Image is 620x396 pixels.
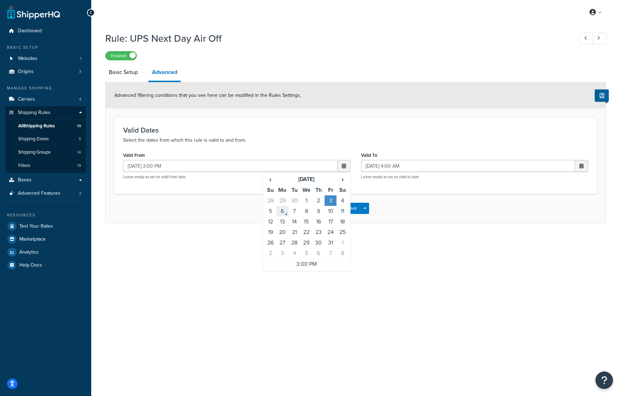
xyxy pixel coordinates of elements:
span: All Shipping Rules [18,123,55,129]
span: Filters [18,163,30,169]
td: 31 [325,237,336,248]
span: Advanced filtering conditions that you see here can be modified in the Rules Settings. [114,92,301,99]
td: 1 [336,237,348,248]
li: Shipping Groups [5,146,86,159]
span: ‹ [265,174,276,184]
h3: Valid Dates [123,126,588,134]
td: 30 [288,195,300,206]
div: Manage Shipping [5,85,86,91]
span: 2 [79,190,81,196]
td: 16 [313,216,325,227]
a: Analytics [5,246,86,259]
td: 5 [300,248,312,259]
span: Carriers [18,96,35,102]
td: 29 [276,195,288,206]
a: Next Record [593,33,606,44]
span: Websites [18,56,38,62]
td: 8 [336,248,348,259]
a: Shipping Rules [5,106,86,119]
td: 17 [325,216,336,227]
span: Help Docs [19,262,42,268]
label: Valid To [361,153,377,158]
button: Save [342,203,361,214]
td: 9 [313,206,325,216]
span: 19 [77,163,81,169]
td: 12 [265,216,276,227]
span: 5 [79,136,81,142]
td: 2 [313,195,325,206]
td: 21 [288,227,300,237]
td: 28 [288,237,300,248]
li: Websites [5,52,86,65]
span: Analytics [19,249,39,255]
th: Tu [288,185,300,196]
li: Shipping Rules [5,106,86,173]
li: Advanced Features [5,187,86,200]
li: Shipping Zones [5,133,86,146]
p: Leave empty to set no valid to date [361,174,588,180]
label: Enabled [106,52,136,60]
td: 7 [288,206,300,216]
a: Help Docs [5,259,86,271]
a: Boxes [5,174,86,187]
td: 8 [300,206,312,216]
td: 24 [325,227,336,237]
a: Websites1 [5,52,86,65]
a: Advanced Features2 [5,187,86,200]
td: 13 [276,216,288,227]
span: Dashboard [18,28,42,34]
td: 18 [336,216,348,227]
a: Shipping Zones5 [5,133,86,146]
td: 6 [276,206,288,216]
td: 5 [265,206,276,216]
button: Show Help Docs [595,89,609,102]
a: Dashboard [5,25,86,38]
label: Valid From [123,153,145,158]
a: Filters19 [5,159,86,172]
div: Basic Setup [5,45,86,51]
td: 11 [336,206,348,216]
span: › [337,174,348,184]
span: 4 [79,96,81,102]
th: We [300,185,312,196]
span: 1 [80,56,81,62]
a: Test Your Rates [5,220,86,233]
li: Carriers [5,93,86,106]
td: 14 [288,216,300,227]
td: 30 [313,237,325,248]
a: AllShipping Rules19 [5,120,86,133]
td: 2 [265,248,276,259]
td: 3 [325,195,336,206]
li: Filters [5,159,86,172]
td: 15 [300,216,312,227]
span: Advanced Features [18,190,60,196]
span: Shipping Groups [18,149,51,155]
li: Origins [5,65,86,78]
td: 20 [276,227,288,237]
td: 1 [300,195,312,206]
span: Shipping Rules [18,110,51,116]
a: Shipping Groups14 [5,146,86,159]
a: Marketplace [5,233,86,246]
td: 4 [288,248,300,259]
span: 19 [77,123,81,129]
td: 25 [336,227,348,237]
p: Leave empty to set no valid from date [123,174,351,180]
th: Su [265,185,276,196]
a: Advanced [148,64,181,82]
th: Th [313,185,325,196]
td: 3 [276,248,288,259]
a: Carriers4 [5,93,86,106]
span: Origins [18,69,34,75]
span: Test Your Rates [19,223,53,229]
td: 23 [313,227,325,237]
td: 10 [325,206,336,216]
td: 6 [313,248,325,259]
td: 29 [300,237,312,248]
p: Select the dates from which this rule is valid to and from. [123,136,588,145]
